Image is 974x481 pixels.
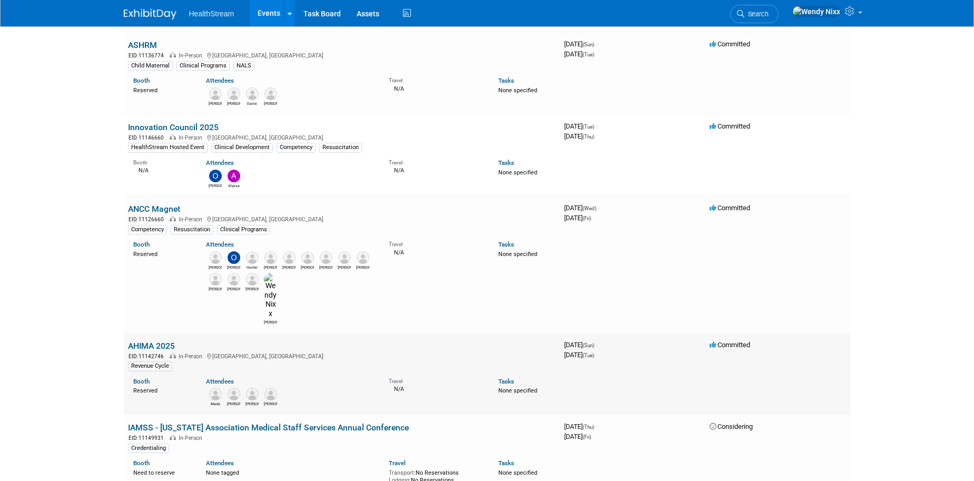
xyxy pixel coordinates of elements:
div: Olivia Christopher [227,264,240,270]
div: Reserved [133,385,191,395]
span: - [596,40,597,48]
span: In-Person [179,52,205,59]
img: Alyssa Jones [228,170,240,182]
a: Booth [133,378,150,385]
a: Travel [389,459,406,467]
div: N/A [389,166,483,174]
span: [DATE] [564,433,591,440]
div: Booth [133,156,191,166]
div: HealthStream Hosted Event [128,143,208,152]
div: Need to reserve [133,467,191,477]
span: [DATE] [564,132,594,140]
div: Eric Carroll [227,286,240,292]
img: Mada Wittekind [209,388,222,400]
div: [GEOGRAPHIC_DATA], [GEOGRAPHIC_DATA] [128,214,556,223]
div: Reserved [133,249,191,258]
div: [GEOGRAPHIC_DATA], [GEOGRAPHIC_DATA] [128,51,556,60]
img: Ryan Quesnel [228,388,240,400]
img: Olivia Christopher [228,251,240,264]
span: [DATE] [564,351,594,359]
span: (Thu) [583,134,594,140]
span: EID: 11146660 [129,135,168,141]
div: Clinical Programs [217,225,270,234]
img: In-Person Event [170,216,176,221]
span: (Thu) [583,424,594,430]
div: NALS [233,61,254,71]
span: Committed [710,341,750,349]
span: [DATE] [564,423,597,430]
div: None tagged [206,467,381,477]
div: Competency [128,225,167,234]
img: Shelby Stafford [264,388,277,400]
div: Sam Kelly [245,400,259,407]
span: Search [744,10,769,18]
div: Danie Buhlinger [245,100,259,106]
span: (Tue) [583,52,594,57]
img: Karen Sutton [320,251,332,264]
span: HealthStream [189,9,234,18]
div: [GEOGRAPHIC_DATA], [GEOGRAPHIC_DATA] [128,133,556,142]
div: Travel [389,238,483,248]
span: (Fri) [583,434,591,440]
div: [GEOGRAPHIC_DATA], [GEOGRAPHIC_DATA] [128,351,556,360]
span: None specified [498,169,537,176]
img: Scott McQuigg [264,251,277,264]
img: Gregg Knorn [246,273,259,286]
a: AHIMA 2025 [128,341,175,351]
img: Diana Hickey [228,87,240,100]
img: In-Person Event [170,353,176,358]
span: [DATE] [564,214,591,222]
div: Credentialing [128,444,169,453]
span: (Fri) [583,215,591,221]
span: None specified [498,387,537,394]
a: Tasks [498,159,514,166]
img: Emily Brooks [209,251,222,264]
div: Emily Brooks [209,264,222,270]
div: Ryan Quesnel [227,400,240,407]
div: Alyssa Jones [227,182,240,189]
img: Hunter Hoffman [246,251,259,264]
div: Travel [389,74,483,84]
a: Tasks [498,378,514,385]
div: Resuscitation [319,143,362,152]
img: Olivia Christopher [209,170,222,182]
div: N/A [133,166,191,174]
span: [DATE] [564,341,597,349]
div: Travel [389,156,483,166]
img: Wendy Nixx [264,273,277,319]
img: ExhibitDay [124,9,176,19]
span: Considering [710,423,753,430]
a: IAMSS - [US_STATE] Association Medical Staff Services Annual Conference [128,423,409,433]
div: Kathryn Prusinski [209,100,222,106]
span: Committed [710,122,750,130]
a: ASHRM [128,40,157,50]
img: Danie Buhlinger [246,87,259,100]
span: (Wed) [583,205,596,211]
div: Scott McQuigg [264,264,277,270]
a: Attendees [206,241,234,248]
div: Clinical Development [211,143,273,152]
div: Clinical Programs [176,61,230,71]
div: N/A [389,84,483,93]
div: Mada Wittekind [209,400,222,407]
a: Attendees [206,378,234,385]
img: In-Person Event [170,435,176,440]
span: (Sun) [583,42,594,47]
div: Brittany Caggiano [301,264,314,270]
span: - [598,204,599,212]
img: In-Person Event [170,134,176,140]
img: Taylor Peverly [338,251,351,264]
img: Zach Smallwood [357,251,369,264]
div: Diana Hickey [227,100,240,106]
span: None specified [498,251,537,258]
span: Committed [710,204,750,212]
span: (Sun) [583,342,594,348]
span: [DATE] [564,122,597,130]
span: EID: 11142746 [129,354,168,359]
div: Child Maternal [128,61,173,71]
div: Revenue Cycle [128,361,172,371]
img: Chuck Howell [209,273,222,286]
span: None specified [498,469,537,476]
div: Shelby Stafford [264,400,277,407]
img: Cody Forrest [283,251,296,264]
